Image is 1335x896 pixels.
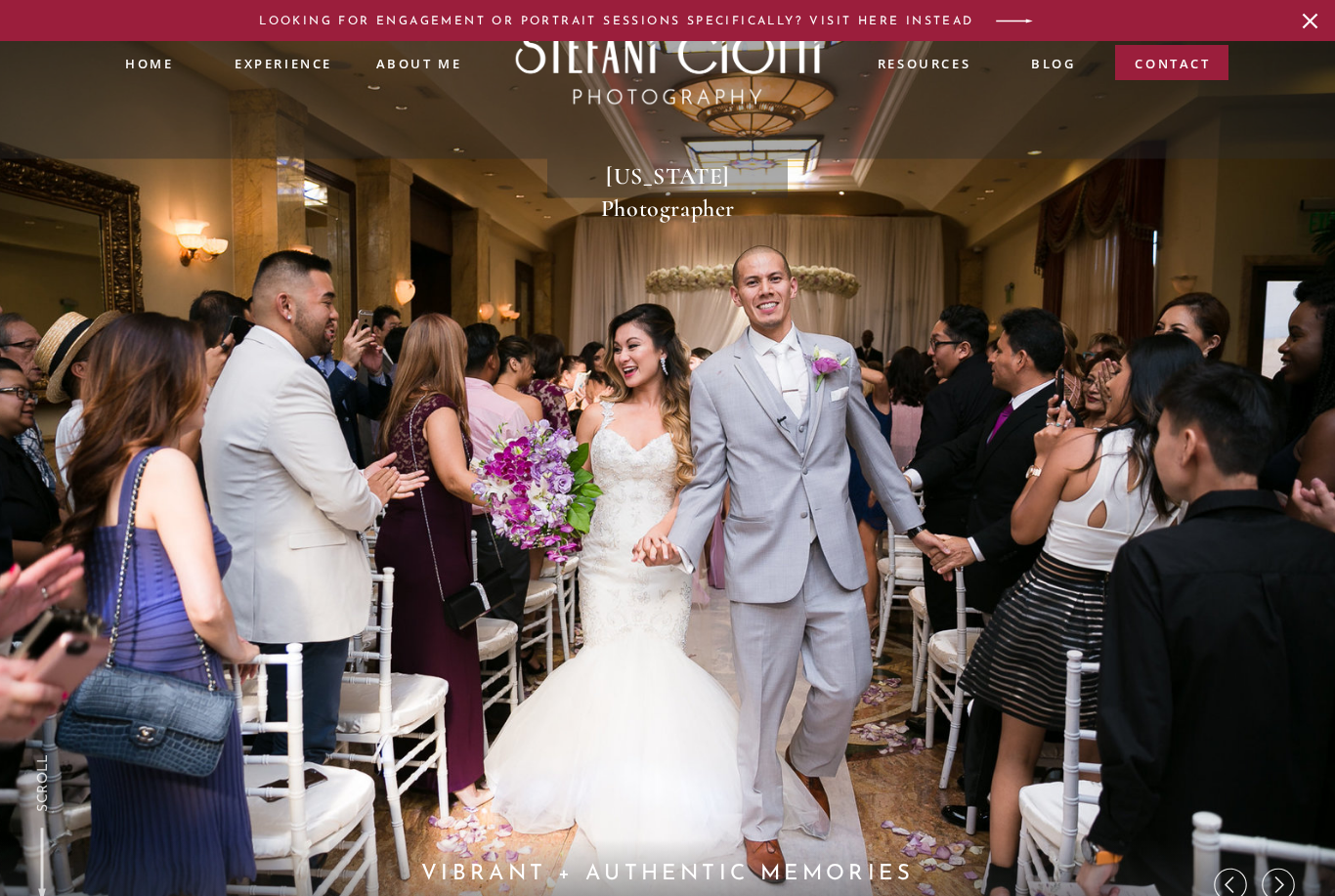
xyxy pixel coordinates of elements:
[31,752,53,811] a: SCROLL
[1135,54,1211,82] a: contact
[402,856,933,884] h2: VIBRANT + Authentic Memories
[375,54,462,71] a: ABOUT ME
[256,13,977,28] a: LOOKING FOR ENGAGEMENT or PORTRAIT SESSIONS SPECIFICALLY? VISIT HERE INSTEAD
[876,54,972,76] a: resources
[125,54,172,72] a: Home
[560,159,776,193] h1: [US_STATE] Photographer
[235,54,331,69] a: experience
[1031,54,1075,76] a: blog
